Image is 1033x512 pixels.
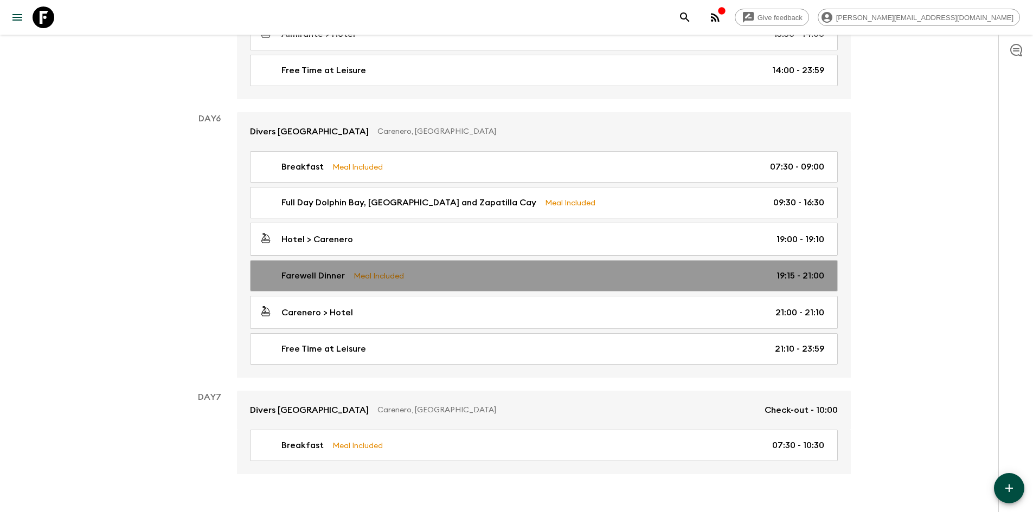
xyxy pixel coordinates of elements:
p: Meal Included [354,270,404,282]
p: Carenero, [GEOGRAPHIC_DATA] [377,126,829,137]
p: Free Time at Leisure [281,64,366,77]
a: Free Time at Leisure21:10 - 23:59 [250,333,838,365]
p: Carenero, [GEOGRAPHIC_DATA] [377,405,756,416]
p: Breakfast [281,439,324,452]
a: BreakfastMeal Included07:30 - 09:00 [250,151,838,183]
p: 07:30 - 10:30 [772,439,824,452]
p: 07:30 - 09:00 [770,160,824,173]
p: 14:00 - 23:59 [772,64,824,77]
p: 09:30 - 16:30 [773,196,824,209]
p: Breakfast [281,160,324,173]
span: Give feedback [752,14,809,22]
a: Hotel > Carenero19:00 - 19:10 [250,223,838,256]
p: Full Day Dolphin Bay, [GEOGRAPHIC_DATA] and Zapatilla Cay [281,196,536,209]
a: Free Time at Leisure14:00 - 23:59 [250,55,838,86]
p: Divers [GEOGRAPHIC_DATA] [250,125,369,138]
p: Day 7 [183,391,237,404]
p: Meal Included [332,161,383,173]
a: Divers [GEOGRAPHIC_DATA]Carenero, [GEOGRAPHIC_DATA] [237,112,851,151]
p: Check-out - 10:00 [765,404,838,417]
p: 21:10 - 23:59 [775,342,824,355]
p: 21:00 - 21:10 [775,306,824,319]
span: [PERSON_NAME][EMAIL_ADDRESS][DOMAIN_NAME] [830,14,1019,22]
p: 19:15 - 21:00 [777,269,824,282]
a: Give feedback [735,9,809,26]
p: Day 6 [183,112,237,125]
p: Meal Included [545,197,595,209]
p: Free Time at Leisure [281,342,366,355]
button: search adventures [674,7,696,28]
a: Farewell DinnerMeal Included19:15 - 21:00 [250,260,838,291]
p: Divers [GEOGRAPHIC_DATA] [250,404,369,417]
div: [PERSON_NAME][EMAIL_ADDRESS][DOMAIN_NAME] [818,9,1020,26]
p: Hotel > Carenero [281,233,353,246]
p: Farewell Dinner [281,269,345,282]
a: Full Day Dolphin Bay, [GEOGRAPHIC_DATA] and Zapatilla CayMeal Included09:30 - 16:30 [250,187,838,218]
a: BreakfastMeal Included07:30 - 10:30 [250,430,838,461]
p: Carenero > Hotel [281,306,353,319]
a: Divers [GEOGRAPHIC_DATA]Carenero, [GEOGRAPHIC_DATA]Check-out - 10:00 [237,391,851,430]
p: 19:00 - 19:10 [777,233,824,246]
button: menu [7,7,28,28]
p: Meal Included [332,439,383,451]
a: Carenero > Hotel21:00 - 21:10 [250,296,838,329]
